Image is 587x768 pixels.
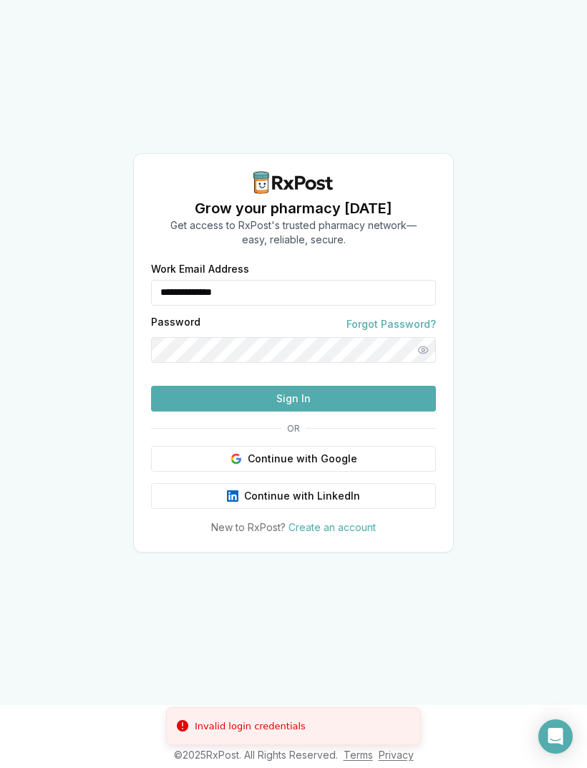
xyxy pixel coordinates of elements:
img: RxPost Logo [248,171,339,194]
span: OR [281,423,306,434]
p: Get access to RxPost's trusted pharmacy network— easy, reliable, secure. [170,218,417,247]
div: Open Intercom Messenger [538,719,573,754]
a: Forgot Password? [346,317,436,331]
button: Sign In [151,386,436,412]
span: New to RxPost? [211,521,286,533]
a: Terms [344,749,373,761]
label: Work Email Address [151,264,436,274]
a: Privacy [379,749,414,761]
a: Create an account [288,521,376,533]
img: LinkedIn [227,490,238,502]
button: Continue with LinkedIn [151,483,436,509]
div: Invalid login credentials [195,719,306,734]
label: Password [151,317,200,331]
button: Show password [410,337,436,363]
img: Google [231,453,242,465]
h1: Grow your pharmacy [DATE] [170,198,417,218]
button: Continue with Google [151,446,436,472]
